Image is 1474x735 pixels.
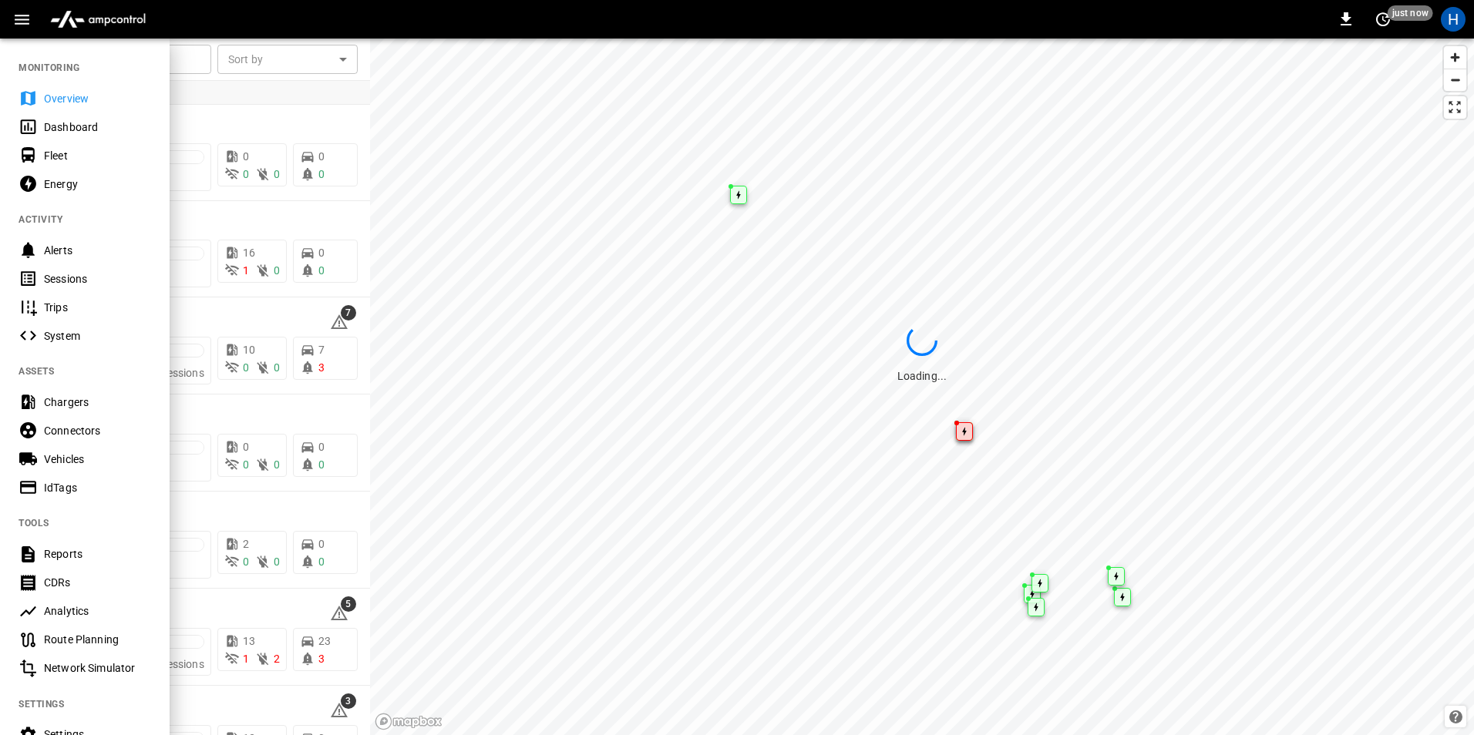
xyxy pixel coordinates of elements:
[44,575,151,590] div: CDRs
[1371,7,1395,32] button: set refresh interval
[44,603,151,619] div: Analytics
[44,546,151,562] div: Reports
[44,5,152,34] img: ampcontrol.io logo
[44,632,151,647] div: Route Planning
[44,423,151,438] div: Connectors
[44,300,151,315] div: Trips
[44,243,151,258] div: Alerts
[44,394,151,410] div: Chargers
[1388,5,1433,21] span: just now
[44,451,151,467] div: Vehicles
[44,148,151,163] div: Fleet
[44,119,151,135] div: Dashboard
[44,328,151,344] div: System
[44,271,151,287] div: Sessions
[44,91,151,106] div: Overview
[1441,7,1466,32] div: profile-icon
[44,176,151,192] div: Energy
[44,480,151,495] div: IdTags
[44,660,151,676] div: Network Simulator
